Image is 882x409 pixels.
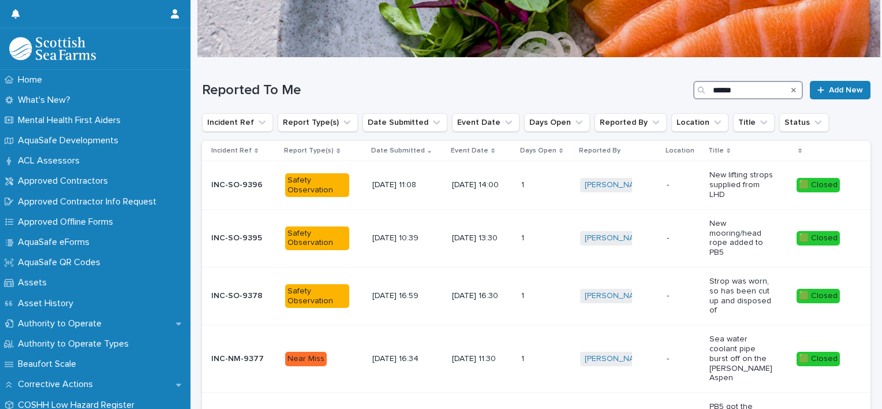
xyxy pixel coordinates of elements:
p: Mental Health First Aiders [13,115,130,126]
a: [PERSON_NAME] [585,354,648,364]
tr: INC-SO-9378INC-SO-9378 Safety Observation[DATE] 16:59[DATE] 16:3011 [PERSON_NAME] -Strop was worn... [202,267,870,325]
p: What's New? [13,95,80,106]
p: AquaSafe Developments [13,135,128,146]
p: Authority to Operate [13,318,111,329]
button: Event Date [452,113,520,132]
button: Location [671,113,728,132]
p: INC-SO-9395 [211,231,264,243]
tr: INC-NM-9377INC-NM-9377 Near Miss[DATE] 16:34[DATE] 11:3011 [PERSON_NAME] -Sea water coolant pipe ... [202,325,870,393]
p: Event Date [451,144,488,157]
p: [DATE] 16:34 [372,354,436,364]
p: AquaSafe eForms [13,237,99,248]
p: Assets [13,277,56,288]
button: Date Submitted [362,113,447,132]
a: Add New [810,81,870,99]
img: bPIBxiqnSb2ggTQWdOVV [9,37,96,60]
p: Approved Contractors [13,176,117,187]
p: INC-SO-9378 [211,289,265,301]
p: Strop was worn, so has been cut up and disposed of [709,277,773,315]
div: 🟩 Closed [797,352,840,366]
p: [DATE] 13:30 [452,233,512,243]
a: [PERSON_NAME] [585,180,648,190]
p: [DATE] 16:30 [452,291,512,301]
div: 🟩 Closed [797,289,840,303]
div: Safety Observation [285,284,349,308]
p: 1 [521,231,526,243]
p: Beaufort Scale [13,359,85,370]
div: 🟩 Closed [797,178,840,192]
span: Add New [829,86,863,94]
p: Sea water coolant pipe burst off on the [PERSON_NAME] Aspen [709,334,773,383]
p: Asset History [13,298,83,309]
p: 1 [521,178,526,190]
button: Report Type(s) [278,113,358,132]
p: [DATE] 14:00 [452,180,512,190]
button: Status [779,113,829,132]
button: Days Open [524,113,590,132]
p: Corrective Actions [13,379,102,390]
p: 1 [521,289,526,301]
tr: INC-SO-9396INC-SO-9396 Safety Observation[DATE] 11:08[DATE] 14:0011 [PERSON_NAME] -New lifting st... [202,161,870,209]
p: Incident Ref [211,144,252,157]
p: INC-SO-9396 [211,178,265,190]
tr: INC-SO-9395INC-SO-9395 Safety Observation[DATE] 10:39[DATE] 13:3011 [PERSON_NAME] -New mooring/he... [202,209,870,267]
p: - [667,180,700,190]
p: Approved Contractor Info Request [13,196,166,207]
p: Reported By [579,144,621,157]
div: Near Miss [285,352,327,366]
a: [PERSON_NAME] [585,291,648,301]
p: - [667,291,700,301]
div: Safety Observation [285,226,349,251]
p: - [667,233,700,243]
p: Home [13,75,51,85]
div: Safety Observation [285,173,349,198]
p: Days Open [520,144,556,157]
p: [DATE] 10:39 [372,233,436,243]
p: - [667,354,700,364]
button: Reported By [595,113,667,132]
h1: Reported To Me [202,82,689,99]
p: [DATE] 16:59 [372,291,436,301]
a: [PERSON_NAME] [585,233,648,243]
input: Search [693,81,803,99]
p: INC-NM-9377 [211,352,266,364]
p: [DATE] 11:08 [372,180,436,190]
p: Authority to Operate Types [13,339,138,349]
button: Incident Ref [202,113,273,132]
p: Title [708,144,724,157]
p: [DATE] 11:30 [452,354,512,364]
p: ACL Assessors [13,155,89,166]
div: 🟩 Closed [797,231,840,246]
p: AquaSafe QR Codes [13,257,110,268]
p: New mooring/head rope added to PB5 [709,219,773,258]
button: Title [733,113,775,132]
p: Location [666,144,694,157]
p: New lifting strops supplied from LHD [709,170,773,199]
p: Report Type(s) [284,144,334,157]
p: Date Submitted [371,144,425,157]
p: 1 [521,352,526,364]
p: Approved Offline Forms [13,217,122,228]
